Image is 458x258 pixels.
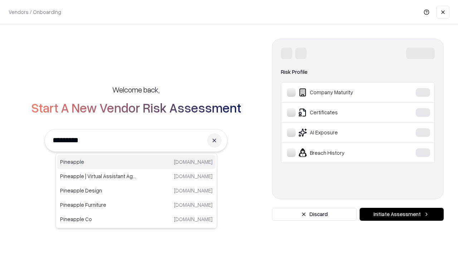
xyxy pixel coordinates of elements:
[60,215,136,223] p: Pineapple Co
[60,201,136,209] p: Pineapple Furniture
[287,88,394,97] div: Company Maturity
[360,208,444,221] button: Initiate Assessment
[174,215,213,223] p: [DOMAIN_NAME]
[174,172,213,180] p: [DOMAIN_NAME]
[112,85,160,95] h5: Welcome back,
[287,108,394,117] div: Certificates
[55,153,217,228] div: Suggestions
[60,172,136,180] p: Pineapple | Virtual Assistant Agency
[281,68,435,76] div: Risk Profile
[31,100,241,115] h2: Start A New Vendor Risk Assessment
[272,208,357,221] button: Discard
[174,158,213,166] p: [DOMAIN_NAME]
[60,187,136,194] p: Pineapple Design
[287,148,394,157] div: Breach History
[60,158,136,166] p: Pineapple
[174,201,213,209] p: [DOMAIN_NAME]
[174,187,213,194] p: [DOMAIN_NAME]
[287,128,394,137] div: AI Exposure
[9,8,61,16] p: Vendors / Onboarding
